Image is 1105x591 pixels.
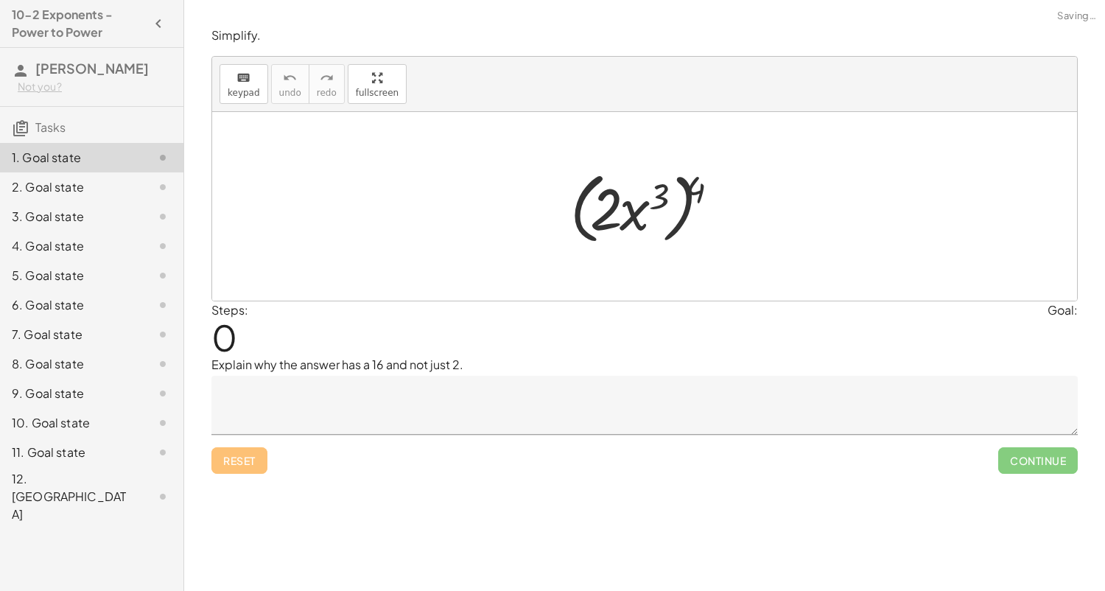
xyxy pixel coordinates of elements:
[154,385,172,402] i: Task not started.
[154,208,172,225] i: Task not started.
[12,296,130,314] div: 6. Goal state
[154,326,172,343] i: Task not started.
[18,80,172,94] div: Not you?
[154,267,172,284] i: Task not started.
[154,149,172,167] i: Task not started.
[12,237,130,255] div: 4. Goal state
[283,69,297,87] i: undo
[12,208,130,225] div: 3. Goal state
[320,69,334,87] i: redo
[236,69,250,87] i: keyboard
[154,296,172,314] i: Task not started.
[211,315,237,360] span: 0
[154,444,172,461] i: Task not started.
[35,60,149,77] span: [PERSON_NAME]
[309,64,345,104] button: redoredo
[271,64,309,104] button: undoundo
[12,385,130,402] div: 9. Goal state
[12,178,130,196] div: 2. Goal state
[211,356,1078,374] p: Explain why the answer has a 16 and not just 2.
[348,64,407,104] button: fullscreen
[154,237,172,255] i: Task not started.
[12,326,130,343] div: 7. Goal state
[154,178,172,196] i: Task not started.
[1057,9,1096,24] span: Saving…
[154,355,172,373] i: Task not started.
[12,267,130,284] div: 5. Goal state
[12,470,130,523] div: 12. [GEOGRAPHIC_DATA]
[12,414,130,432] div: 10. Goal state
[1048,301,1078,319] div: Goal:
[12,149,130,167] div: 1. Goal state
[12,444,130,461] div: 11. Goal state
[228,88,260,98] span: keypad
[220,64,268,104] button: keyboardkeypad
[356,88,399,98] span: fullscreen
[35,119,66,135] span: Tasks
[12,355,130,373] div: 8. Goal state
[279,88,301,98] span: undo
[317,88,337,98] span: redo
[211,302,248,318] label: Steps:
[154,414,172,432] i: Task not started.
[154,488,172,506] i: Task not started.
[12,6,145,41] h4: 10-2 Exponents - Power to Power
[211,27,1078,44] p: Simplify.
